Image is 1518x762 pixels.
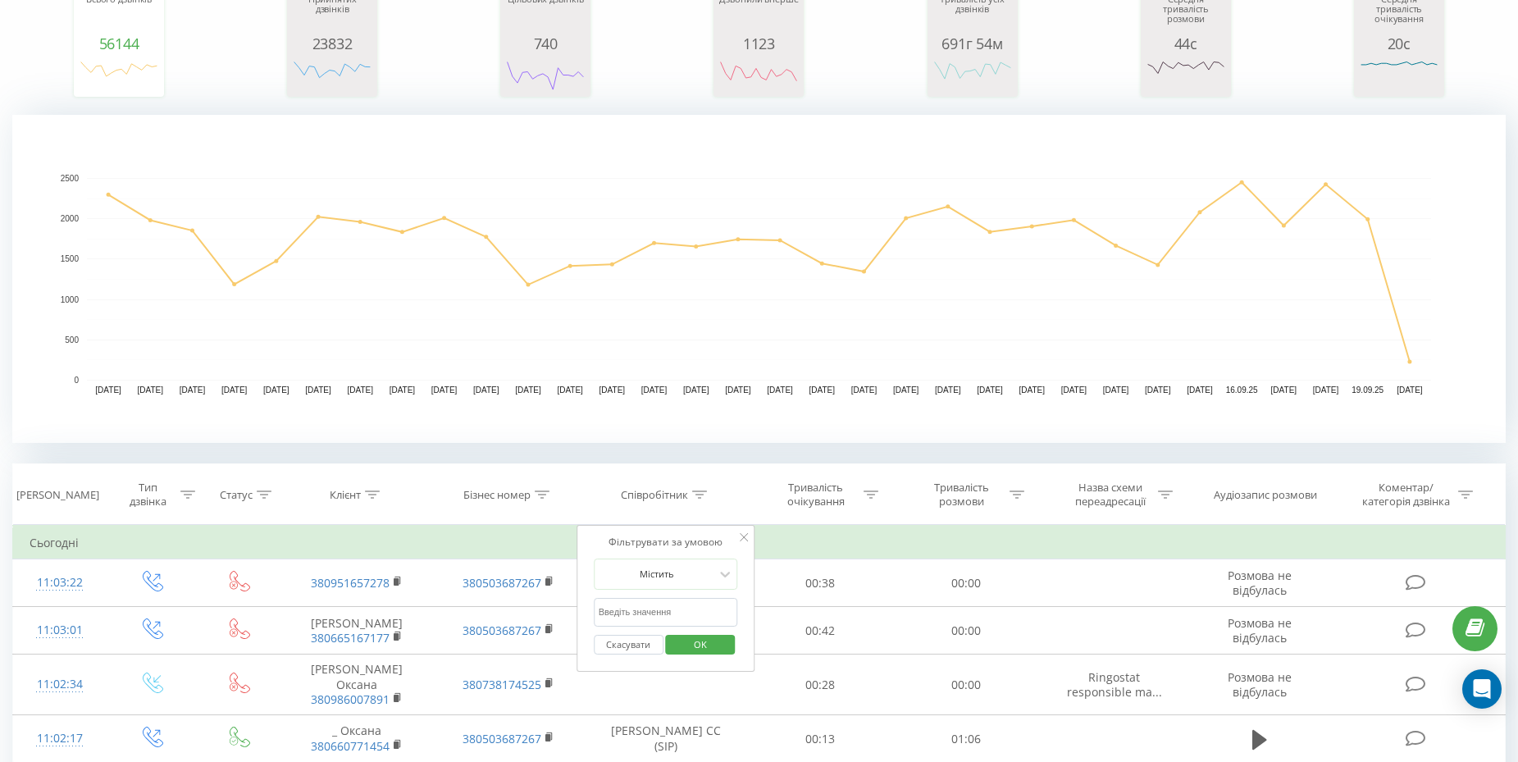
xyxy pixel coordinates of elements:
[30,614,89,646] div: 11:03:01
[1313,386,1339,395] text: [DATE]
[1061,386,1087,395] text: [DATE]
[641,386,668,395] text: [DATE]
[311,630,390,646] a: 380665167177
[677,632,723,657] span: OK
[1066,481,1154,509] div: Назва схеми переадресації
[78,52,160,101] svg: A chart.
[280,607,432,655] td: [PERSON_NAME]
[594,534,738,550] div: Фільтрувати за умовою
[1145,52,1227,101] svg: A chart.
[463,623,541,638] a: 380503687267
[463,677,541,692] a: 380738174525
[121,481,176,509] div: Тип дзвінка
[504,35,586,52] div: 740
[1187,386,1213,395] text: [DATE]
[291,35,373,52] div: 23832
[747,655,893,715] td: 00:28
[16,488,99,502] div: [PERSON_NAME]
[311,738,390,754] a: 380660771454
[78,35,160,52] div: 56144
[30,723,89,755] div: 11:02:17
[1145,386,1171,395] text: [DATE]
[1103,386,1129,395] text: [DATE]
[311,691,390,707] a: 380986007891
[65,335,79,344] text: 500
[30,567,89,599] div: 11:03:22
[1352,386,1384,395] text: 19.09.25
[74,376,79,385] text: 0
[747,607,893,655] td: 00:42
[305,386,331,395] text: [DATE]
[718,35,800,52] div: 1123
[918,481,1005,509] div: Тривалість розмови
[13,527,1506,559] td: Сьогодні
[61,174,80,183] text: 2500
[1145,35,1227,52] div: 44с
[599,386,626,395] text: [DATE]
[1358,35,1440,52] div: 20с
[1067,669,1162,700] span: Ringostat responsible ma...
[893,386,919,395] text: [DATE]
[683,386,709,395] text: [DATE]
[463,575,541,591] a: 380503687267
[463,488,531,502] div: Бізнес номер
[463,731,541,746] a: 380503687267
[1358,481,1454,509] div: Коментар/категорія дзвінка
[932,52,1014,101] svg: A chart.
[1019,386,1045,395] text: [DATE]
[594,598,738,627] input: Введіть значення
[61,214,80,223] text: 2000
[1397,386,1423,395] text: [DATE]
[621,488,688,502] div: Співробітник
[893,559,1039,607] td: 00:00
[61,295,80,304] text: 1000
[311,575,390,591] a: 380951657278
[180,386,206,395] text: [DATE]
[725,386,751,395] text: [DATE]
[431,386,458,395] text: [DATE]
[30,668,89,700] div: 11:02:34
[221,386,248,395] text: [DATE]
[893,655,1039,715] td: 00:00
[280,655,432,715] td: [PERSON_NAME] Оксана
[666,635,736,655] button: OK
[473,386,499,395] text: [DATE]
[594,635,663,655] button: Скасувати
[893,607,1039,655] td: 00:00
[61,255,80,264] text: 1500
[932,35,1014,52] div: 691г 54м
[1358,52,1440,101] svg: A chart.
[220,488,253,502] div: Статус
[767,386,793,395] text: [DATE]
[1226,386,1258,395] text: 16.09.25
[95,386,121,395] text: [DATE]
[718,52,800,101] svg: A chart.
[935,386,961,395] text: [DATE]
[747,559,893,607] td: 00:38
[504,52,586,101] div: A chart.
[263,386,289,395] text: [DATE]
[12,115,1506,443] svg: A chart.
[390,386,416,395] text: [DATE]
[291,52,373,101] svg: A chart.
[809,386,836,395] text: [DATE]
[1462,669,1502,709] div: Open Intercom Messenger
[1214,488,1317,502] div: Аудіозапис розмови
[347,386,373,395] text: [DATE]
[1271,386,1297,395] text: [DATE]
[330,488,361,502] div: Клієнт
[138,386,164,395] text: [DATE]
[977,386,1003,395] text: [DATE]
[515,386,541,395] text: [DATE]
[851,386,878,395] text: [DATE]
[557,386,583,395] text: [DATE]
[1228,568,1292,598] span: Розмова не відбулась
[1228,669,1292,700] span: Розмова не відбулась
